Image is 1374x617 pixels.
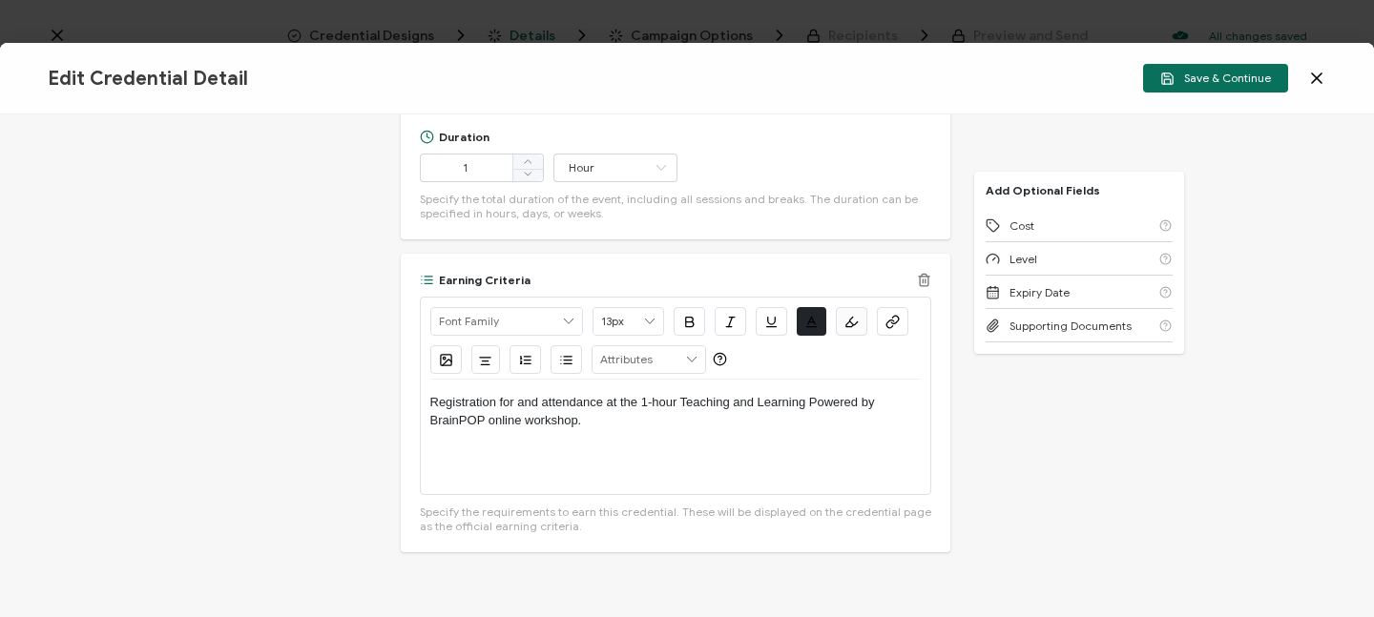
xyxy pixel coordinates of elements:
input: Select [553,154,677,182]
span: Edit Credential Detail [48,67,248,91]
div: Duration [420,130,489,144]
span: Save & Continue [1160,72,1271,86]
iframe: Chat Widget [1279,525,1374,617]
input: Font Family [431,308,582,335]
p: Registration for and attendance at the 1-hour Teaching and Learning Powered by BrainPOP online wo... [430,394,921,429]
span: Expiry Date [1010,285,1070,299]
input: Font Size [593,308,663,335]
span: Supporting Documents [1010,319,1132,333]
span: Cost [1010,218,1034,233]
span: Level [1010,252,1037,266]
p: Add Optional Fields [974,183,1112,197]
span: Specify the requirements to earn this credential. These will be displayed on the credential page ... [420,504,931,533]
input: Attributes [593,346,705,373]
div: Earning Criteria [420,273,531,287]
button: Save & Continue [1143,64,1288,93]
span: Specify the total duration of the event, including all sessions and breaks. The duration can be s... [420,192,931,220]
